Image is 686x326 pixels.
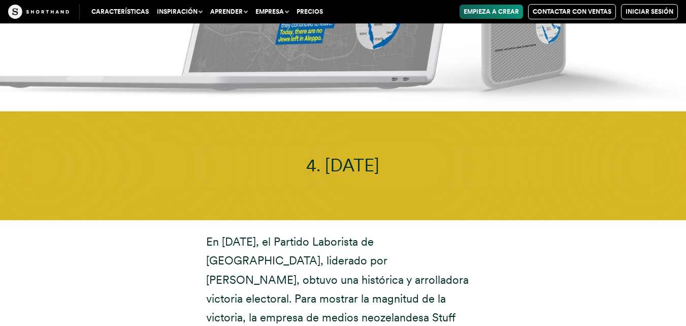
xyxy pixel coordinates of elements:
button: Aprender [206,5,251,19]
button: Empresa [251,5,292,19]
font: Contactar con Ventas [533,8,611,15]
a: Precios [292,5,327,19]
font: Características [91,8,149,15]
font: Inspiración [157,8,198,15]
button: Inspiración [153,5,206,19]
font: Precios [297,8,323,15]
a: Características [87,5,153,19]
font: 4. [DATE] [306,155,379,176]
font: Aprender [210,8,243,15]
a: Empieza a crear [460,5,523,19]
font: Empieza a crear [464,8,519,15]
font: Empresa [255,8,284,15]
a: Contactar con Ventas [528,4,616,19]
a: Iniciar sesión [621,4,678,19]
font: Iniciar sesión [626,8,673,15]
img: La artesanía [8,5,69,19]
